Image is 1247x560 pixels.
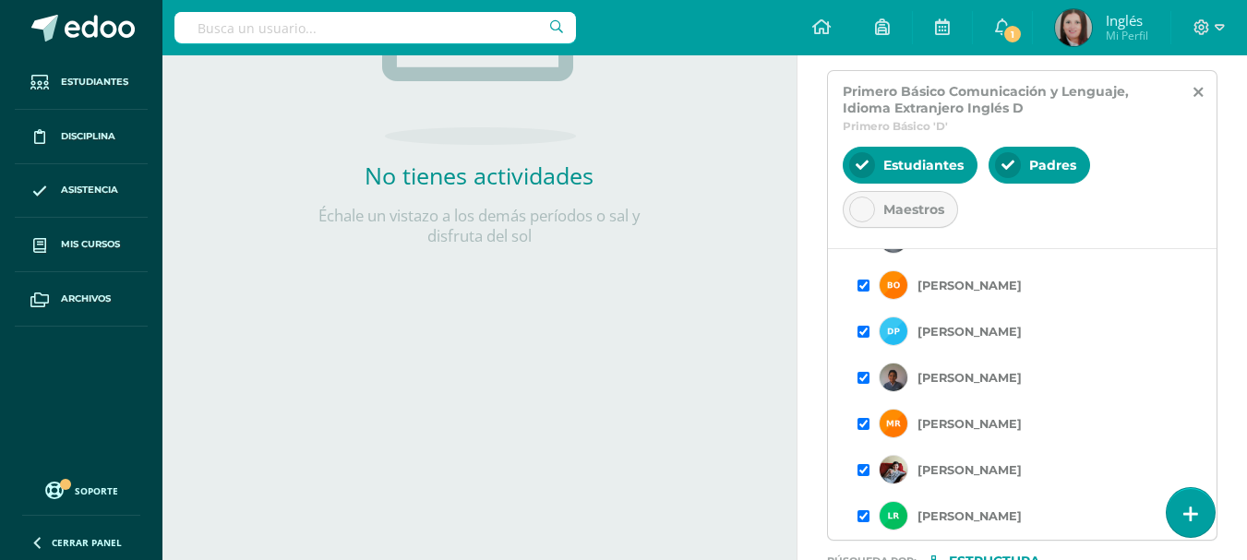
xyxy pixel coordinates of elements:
img: student [880,410,907,437]
img: student [880,456,907,483]
span: Soporte [75,484,118,497]
a: Soporte [22,477,140,502]
p: Échale un vistazo a los demás períodos o sal y disfruta del sol [294,206,664,246]
label: [PERSON_NAME] [917,279,1022,292]
img: student [880,271,907,299]
span: Mi Perfil [1106,28,1148,43]
a: Disciplina [15,110,148,164]
img: student [880,502,907,530]
a: Archivos [15,272,148,327]
span: Asistencia [61,183,118,197]
img: e03ec1ec303510e8e6f60bf4728ca3bf.png [1055,9,1092,46]
input: Busca un usuario... [174,12,576,43]
a: Estudiantes [15,55,148,110]
span: Cerrar panel [52,536,122,549]
span: 1 [1002,24,1023,44]
span: Padres [1029,157,1076,173]
span: Estudiantes [883,157,964,173]
span: Inglés [1106,11,1148,30]
img: student [880,363,907,391]
img: student [880,317,907,345]
span: Primero Básico Comunicación y Lenguaje, Idioma Extranjero Inglés D [843,83,1178,116]
label: [PERSON_NAME] [917,325,1022,339]
a: Asistencia [15,164,148,219]
span: Mis cursos [61,237,120,252]
a: Mis cursos [15,218,148,272]
h2: No tienes actividades [294,160,664,191]
span: Archivos [61,292,111,306]
span: Disciplina [61,129,115,144]
label: [PERSON_NAME] [917,509,1022,523]
span: Primero Básico 'D' [843,119,948,133]
span: Estudiantes [61,75,128,89]
span: Maestros [883,201,944,218]
label: [PERSON_NAME] [917,417,1022,431]
label: [PERSON_NAME] [917,463,1022,477]
label: [PERSON_NAME] [917,371,1022,385]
